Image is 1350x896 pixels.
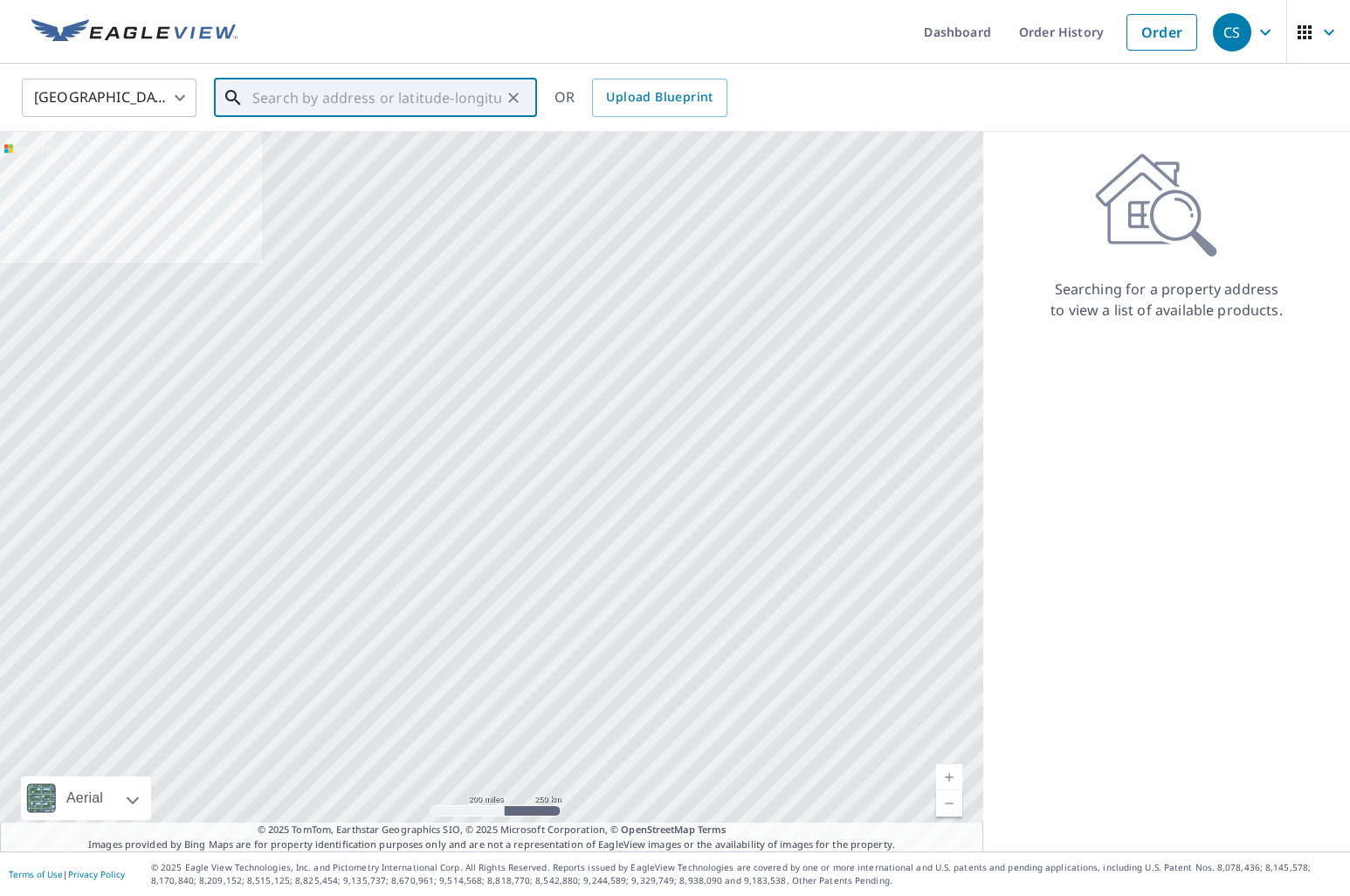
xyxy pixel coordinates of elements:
[9,869,125,879] p: |
[621,823,694,836] a: OpenStreetMap
[501,86,526,110] button: Clear
[252,73,501,122] input: Search by address or latitude-longitude
[936,764,962,790] a: Current Level 5, Zoom In
[936,790,962,817] a: Current Level 5, Zoom Out
[1126,14,1197,51] a: Order
[61,776,108,820] div: Aerial
[9,868,63,880] a: Terms of Use
[22,73,196,122] div: [GEOGRAPHIC_DATA]
[1213,13,1251,52] div: CS
[31,19,238,45] img: EV Logo
[1050,279,1284,320] p: Searching for a property address to view a list of available products.
[151,861,1341,887] p: © 2025 Eagle View Technologies, Inc. and Pictometry International Corp. All Rights Reserved. Repo...
[258,823,727,837] span: © 2025 TomTom, Earthstar Geographics SIO, © 2025 Microsoft Corporation, ©
[68,868,125,880] a: Privacy Policy
[554,79,727,117] div: OR
[21,776,151,820] div: Aerial
[698,823,727,836] a: Terms
[606,86,713,108] span: Upload Blueprint
[592,79,727,117] a: Upload Blueprint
